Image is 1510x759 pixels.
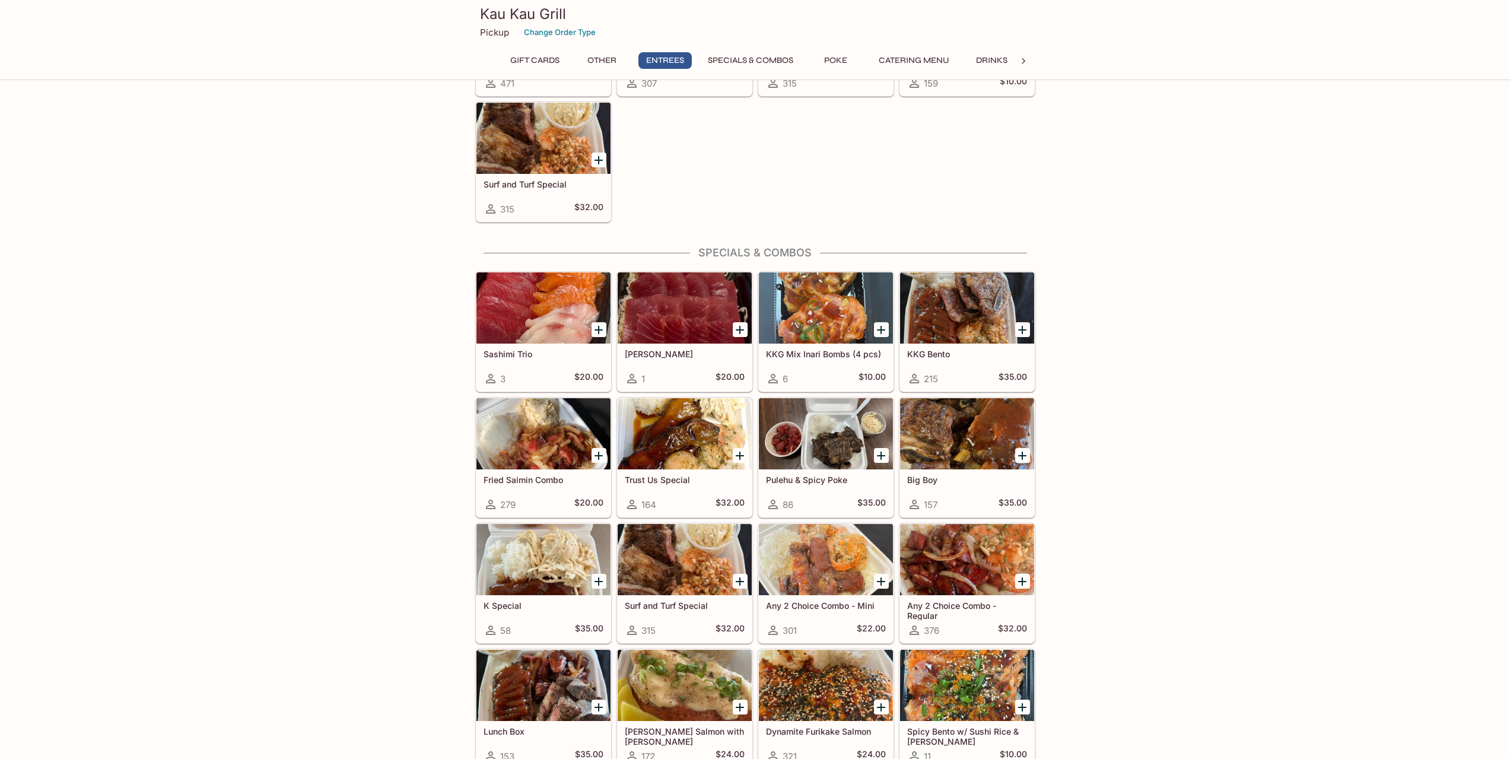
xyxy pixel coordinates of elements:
div: K Special [476,524,611,595]
h5: Surf and Turf Special [484,179,603,189]
button: Add Pulehu & Spicy Poke [874,448,889,463]
span: 301 [783,625,797,636]
h5: KKG Bento [907,349,1027,359]
span: 215 [924,373,938,385]
h5: Spicy Bento w/ Sushi Rice & [PERSON_NAME] [907,726,1027,746]
h5: $20.00 [574,497,603,512]
div: Surf and Turf Special [476,103,611,174]
button: Add Trust Us Special [733,448,748,463]
h5: K Special [484,601,603,611]
button: Other [576,52,629,69]
h4: Specials & Combos [475,246,1035,259]
h5: $35.00 [999,371,1027,386]
button: Add Spicy Bento w/ Sushi Rice & Nori [1015,700,1030,714]
h5: Pulehu & Spicy Poke [766,475,886,485]
a: Surf and Turf Special315$32.00 [617,523,752,643]
a: [PERSON_NAME]1$20.00 [617,272,752,392]
h5: $22.00 [857,623,886,637]
span: 86 [783,499,793,510]
h5: Any 2 Choice Combo - Mini [766,601,886,611]
a: Any 2 Choice Combo - Regular376$32.00 [899,523,1035,643]
button: Entrees [638,52,692,69]
h5: Big Boy [907,475,1027,485]
span: 471 [500,78,514,89]
a: KKG Mix Inari Bombs (4 pcs)6$10.00 [758,272,894,392]
a: Fried Saimin Combo279$20.00 [476,398,611,517]
div: Any 2 Choice Combo - Regular [900,524,1034,595]
span: 315 [500,204,514,215]
button: Change Order Type [519,23,601,42]
button: Catering Menu [872,52,956,69]
button: Gift Cards [504,52,566,69]
span: 164 [641,499,656,510]
button: Add Big Boy [1015,448,1030,463]
div: Pulehu & Spicy Poke [759,398,893,469]
h5: $35.00 [575,623,603,637]
h5: KKG Mix Inari Bombs (4 pcs) [766,349,886,359]
a: Any 2 Choice Combo - Mini301$22.00 [758,523,894,643]
h5: Surf and Turf Special [625,601,745,611]
button: Add Fried Saimin Combo [592,448,606,463]
div: Ahi Sashimi [618,272,752,344]
button: Add Any 2 Choice Combo - Regular [1015,574,1030,589]
div: Any 2 Choice Combo - Mini [759,524,893,595]
span: 3 [500,373,506,385]
h5: $20.00 [716,371,745,386]
h5: Any 2 Choice Combo - Regular [907,601,1027,620]
button: Add KKG Bento [1015,322,1030,337]
h5: [PERSON_NAME] [625,349,745,359]
h5: Trust Us Special [625,475,745,485]
button: Add K Special [592,574,606,589]
button: Add Any 2 Choice Combo - Mini [874,574,889,589]
h5: Sashimi Trio [484,349,603,359]
button: Add Dynamite Furikake Salmon [874,700,889,714]
a: Sashimi Trio3$20.00 [476,272,611,392]
a: K Special58$35.00 [476,523,611,643]
span: 279 [500,499,516,510]
div: KKG Mix Inari Bombs (4 pcs) [759,272,893,344]
a: Trust Us Special164$32.00 [617,398,752,517]
div: Fried Saimin Combo [476,398,611,469]
h5: $32.00 [574,202,603,216]
div: Dynamite Furikake Salmon [759,650,893,721]
h5: $10.00 [1000,76,1027,90]
button: Add Lunch Box [592,700,606,714]
div: Trust Us Special [618,398,752,469]
a: KKG Bento215$35.00 [899,272,1035,392]
h5: [PERSON_NAME] Salmon with [PERSON_NAME] [625,726,745,746]
a: Big Boy157$35.00 [899,398,1035,517]
a: Pulehu & Spicy Poke86$35.00 [758,398,894,517]
span: 1 [641,373,645,385]
button: Drinks [965,52,1019,69]
button: Poke [809,52,863,69]
h5: $32.00 [716,497,745,512]
div: Ora King Salmon with Aburi Garlic Mayo [618,650,752,721]
span: 315 [641,625,656,636]
span: 157 [924,499,937,510]
h5: $32.00 [998,623,1027,637]
button: Add Ahi Sashimi [733,322,748,337]
span: 315 [783,78,797,89]
a: Surf and Turf Special315$32.00 [476,102,611,222]
button: Add Ora King Salmon with Aburi Garlic Mayo [733,700,748,714]
h5: $32.00 [716,623,745,637]
span: 6 [783,373,788,385]
div: Sashimi Trio [476,272,611,344]
div: Surf and Turf Special [618,524,752,595]
span: 307 [641,78,657,89]
div: Big Boy [900,398,1034,469]
span: 376 [924,625,939,636]
span: 58 [500,625,511,636]
span: 159 [924,78,938,89]
button: Add Sashimi Trio [592,322,606,337]
button: Add KKG Mix Inari Bombs (4 pcs) [874,322,889,337]
h5: $10.00 [859,371,886,386]
h3: Kau Kau Grill [480,5,1031,23]
h5: Dynamite Furikake Salmon [766,726,886,736]
div: Lunch Box [476,650,611,721]
button: Specials & Combos [701,52,800,69]
button: Add Surf and Turf Special [592,153,606,167]
h5: $20.00 [574,371,603,386]
div: Spicy Bento w/ Sushi Rice & Nori [900,650,1034,721]
button: Add Surf and Turf Special [733,574,748,589]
